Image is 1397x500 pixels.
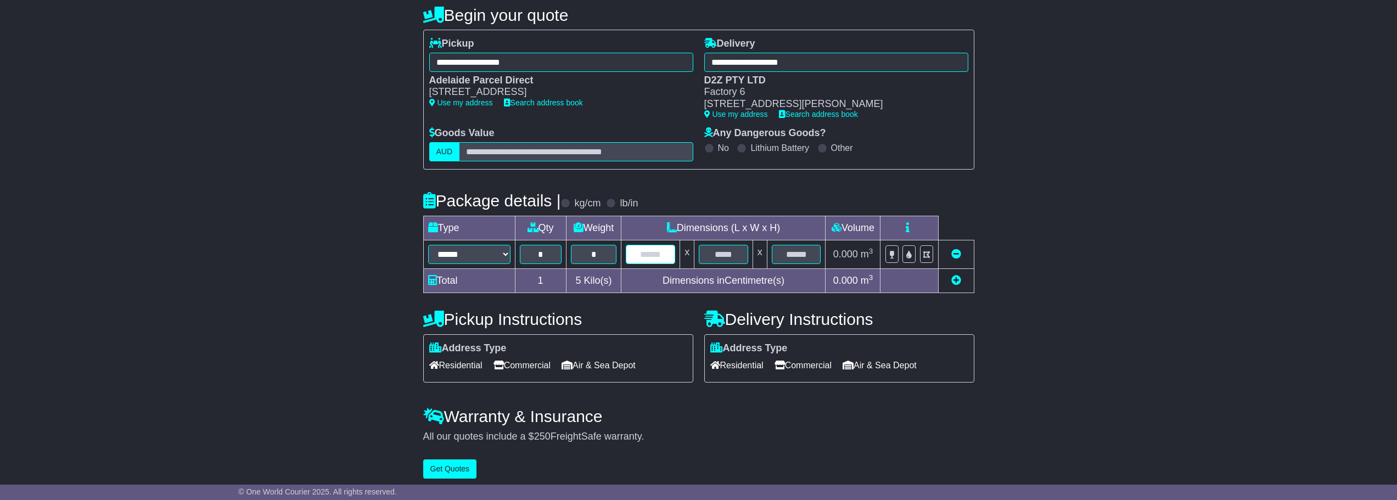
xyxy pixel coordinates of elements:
[779,110,858,119] a: Search address book
[429,98,493,107] a: Use my address
[753,240,767,268] td: x
[423,459,477,479] button: Get Quotes
[566,216,621,240] td: Weight
[869,247,873,255] sup: 3
[620,198,638,210] label: lb/in
[704,310,974,328] h4: Delivery Instructions
[704,75,957,87] div: D2Z PTY LTD
[718,143,729,153] label: No
[750,143,809,153] label: Lithium Battery
[861,249,873,260] span: m
[423,216,515,240] td: Type
[704,38,755,50] label: Delivery
[238,487,397,496] span: © One World Courier 2025. All rights reserved.
[423,407,974,425] h4: Warranty & Insurance
[704,98,957,110] div: [STREET_ADDRESS][PERSON_NAME]
[515,268,566,293] td: 1
[423,431,974,443] div: All our quotes include a $ FreightSafe warranty.
[680,240,694,268] td: x
[423,6,974,24] h4: Begin your quote
[704,110,768,119] a: Use my address
[504,98,583,107] a: Search address book
[575,275,581,286] span: 5
[493,357,551,374] span: Commercial
[833,249,858,260] span: 0.000
[423,268,515,293] td: Total
[423,310,693,328] h4: Pickup Instructions
[562,357,636,374] span: Air & Sea Depot
[831,143,853,153] label: Other
[429,142,460,161] label: AUD
[515,216,566,240] td: Qty
[429,86,682,98] div: [STREET_ADDRESS]
[704,127,826,139] label: Any Dangerous Goods?
[574,198,601,210] label: kg/cm
[833,275,858,286] span: 0.000
[951,249,961,260] a: Remove this item
[566,268,621,293] td: Kilo(s)
[621,268,826,293] td: Dimensions in Centimetre(s)
[429,38,474,50] label: Pickup
[429,342,507,355] label: Address Type
[869,273,873,282] sup: 3
[534,431,551,442] span: 250
[775,357,832,374] span: Commercial
[429,357,483,374] span: Residential
[621,216,826,240] td: Dimensions (L x W x H)
[951,275,961,286] a: Add new item
[429,127,495,139] label: Goods Value
[710,357,764,374] span: Residential
[429,75,682,87] div: Adelaide Parcel Direct
[704,86,957,98] div: Factory 6
[861,275,873,286] span: m
[843,357,917,374] span: Air & Sea Depot
[423,192,561,210] h4: Package details |
[826,216,880,240] td: Volume
[710,342,788,355] label: Address Type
